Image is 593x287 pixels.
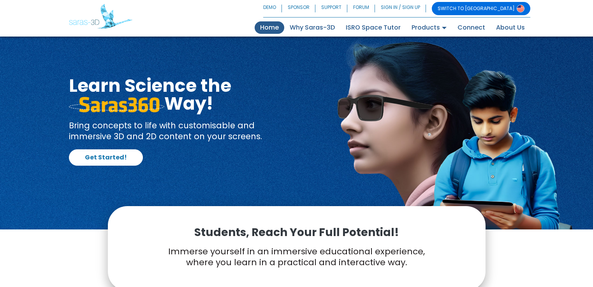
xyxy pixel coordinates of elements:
[69,4,132,29] img: Saras 3D
[69,77,291,112] h1: Learn Science the Way!
[284,21,340,34] a: Why Saras-3D
[491,21,530,34] a: About Us
[340,21,406,34] a: ISRO Space Tutor
[315,2,347,15] a: SUPPORT
[263,2,282,15] a: DEMO
[347,2,375,15] a: FORUM
[406,21,452,34] a: Products
[282,2,315,15] a: SPONSOR
[69,97,164,112] img: saras 360
[432,2,530,15] a: SWITCH TO [GEOGRAPHIC_DATA]
[375,2,426,15] a: SIGN IN / SIGN UP
[69,120,291,142] p: Bring concepts to life with customisable and immersive 3D and 2D content on your screens.
[255,21,284,34] a: Home
[127,246,466,268] p: Immerse yourself in an immersive educational experience, where you learn in a practical and inter...
[69,149,143,166] a: Get Started!
[452,21,491,34] a: Connect
[517,5,524,12] img: Switch to USA
[127,226,466,240] p: Students, Reach Your Full Potential!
